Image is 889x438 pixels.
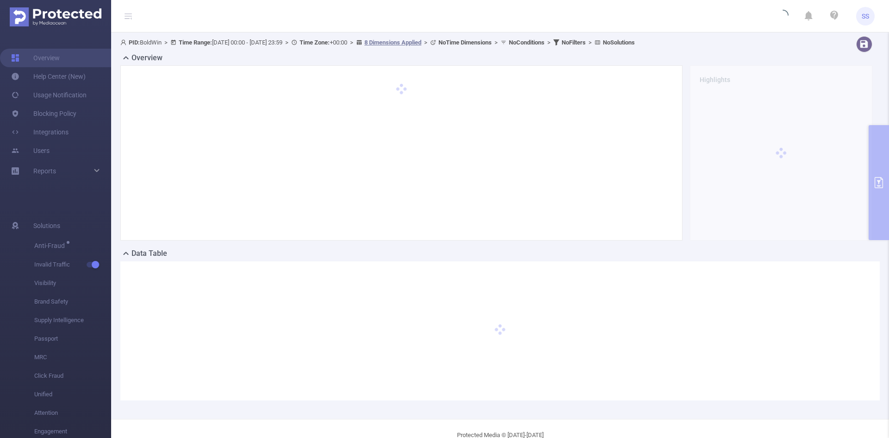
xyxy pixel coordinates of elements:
span: SS [862,7,869,25]
span: Passport [34,330,111,348]
a: Usage Notification [11,86,87,104]
span: BoldWin [DATE] 00:00 - [DATE] 23:59 +00:00 [120,39,635,46]
span: > [347,39,356,46]
span: Visibility [34,274,111,292]
span: > [421,39,430,46]
span: Solutions [33,216,60,235]
b: No Solutions [603,39,635,46]
span: > [545,39,553,46]
span: Invalid Traffic [34,255,111,274]
b: Time Range: [179,39,212,46]
u: 8 Dimensions Applied [364,39,421,46]
a: Help Center (New) [11,67,86,86]
a: Reports [33,162,56,180]
h2: Data Table [131,248,167,259]
span: > [492,39,501,46]
span: Unified [34,385,111,404]
span: Reports [33,167,56,175]
a: Integrations [11,123,69,141]
span: Click Fraud [34,367,111,385]
span: > [282,39,291,46]
i: icon: user [120,39,129,45]
span: > [586,39,595,46]
i: icon: loading [777,10,789,23]
span: Brand Safety [34,292,111,311]
h2: Overview [131,52,163,63]
b: Time Zone: [300,39,330,46]
img: Protected Media [10,7,101,26]
span: Supply Intelligence [34,311,111,330]
span: MRC [34,348,111,367]
a: Blocking Policy [11,104,76,123]
a: Overview [11,49,60,67]
b: PID: [129,39,140,46]
span: Attention [34,404,111,422]
b: No Conditions [509,39,545,46]
b: No Filters [562,39,586,46]
span: Anti-Fraud [34,242,68,249]
a: Users [11,141,50,160]
b: No Time Dimensions [438,39,492,46]
span: > [162,39,170,46]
